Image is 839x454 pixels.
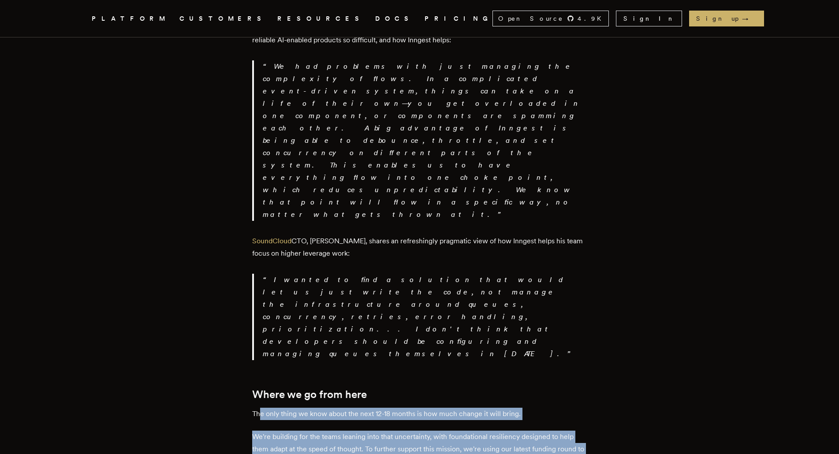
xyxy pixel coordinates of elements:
button: PLATFORM [92,13,169,24]
span: → [742,14,757,23]
p: The only thing we know about the next 12-18 months is how much change it will bring. [252,408,587,420]
p: I wanted to find a solution that would let us just write the code, not manage the infrastructure ... [263,274,587,360]
button: RESOURCES [277,13,365,24]
a: PRICING [425,13,492,24]
p: We had problems with just managing the complexity of flows. In a complicated event-driven system,... [263,60,587,221]
a: SoundCloud [252,237,291,245]
span: Open Source [498,14,563,23]
strong: Where we go from here [252,388,367,401]
span: 4.9 K [578,14,607,23]
a: CUSTOMERS [179,13,267,24]
a: DOCS [375,13,414,24]
a: Sign up [689,11,764,26]
a: Sign In [616,11,682,26]
p: CTO, [PERSON_NAME], shares an refreshingly pragmatic view of how Inngest helps his team focus on ... [252,235,587,260]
